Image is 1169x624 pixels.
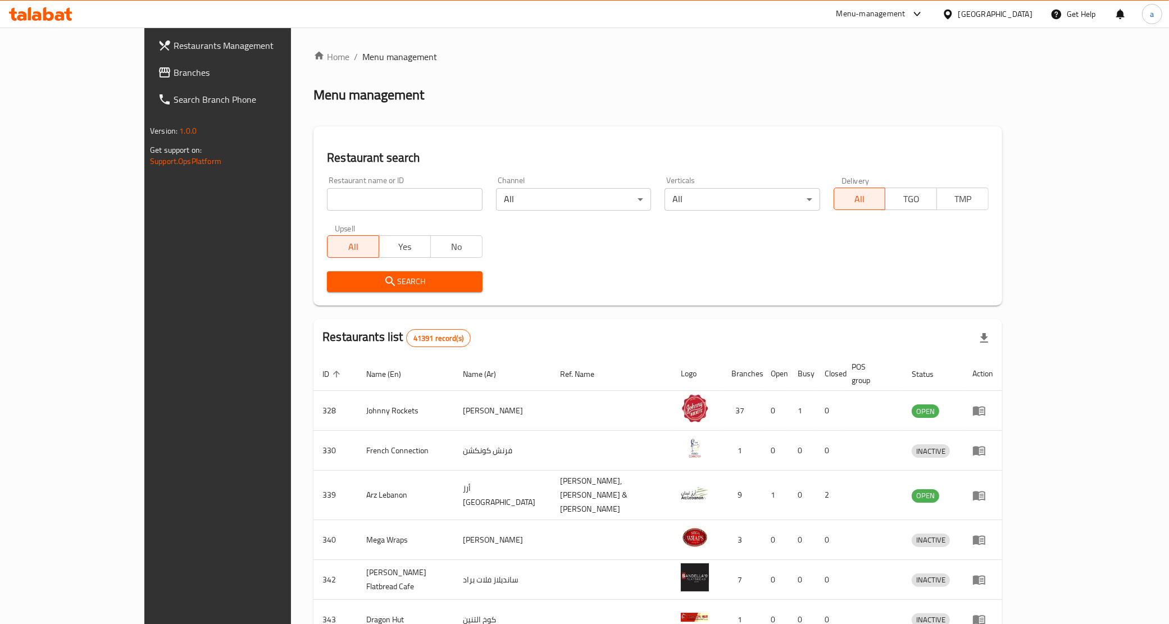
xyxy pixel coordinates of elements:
input: Search for restaurant name or ID.. [327,188,482,211]
div: OPEN [912,404,939,418]
span: Yes [384,239,426,255]
div: INACTIVE [912,534,950,547]
span: INACTIVE [912,445,950,458]
img: Johnny Rockets [681,394,709,422]
td: 7 [722,560,762,600]
th: Action [963,357,1002,391]
span: 1.0.0 [179,124,197,138]
td: [PERSON_NAME] [454,391,552,431]
span: Restaurants Management [174,39,331,52]
td: 0 [762,560,789,600]
td: 0 [816,560,843,600]
td: 2 [816,471,843,520]
td: 1 [762,471,789,520]
span: ID [322,367,344,381]
td: 0 [762,431,789,471]
div: All [665,188,820,211]
span: Search Branch Phone [174,93,331,106]
td: 0 [762,391,789,431]
div: Menu-management [836,7,906,21]
a: Branches [149,59,340,86]
span: Branches [174,66,331,79]
td: 0 [789,471,816,520]
td: Johnny Rockets [357,391,454,431]
td: [PERSON_NAME] Flatbread Cafe [357,560,454,600]
img: French Connection [681,434,709,462]
span: Ref. Name [561,367,609,381]
div: [GEOGRAPHIC_DATA] [958,8,1032,20]
td: 0 [789,560,816,600]
span: No [435,239,478,255]
span: All [839,191,881,207]
span: a [1150,8,1154,20]
div: Menu [972,573,993,586]
th: Branches [722,357,762,391]
span: Status [912,367,948,381]
span: TGO [890,191,933,207]
button: All [327,235,379,258]
div: Menu [972,489,993,502]
td: سانديلاز فلات براد [454,560,552,600]
label: Upsell [335,224,356,232]
span: OPEN [912,405,939,418]
button: TGO [885,188,937,210]
td: Mega Wraps [357,520,454,560]
span: 41391 record(s) [407,333,470,344]
td: French Connection [357,431,454,471]
h2: Menu management [313,86,424,104]
h2: Restaurants list [322,329,471,347]
h2: Restaurant search [327,149,989,166]
span: OPEN [912,489,939,502]
span: INACTIVE [912,534,950,546]
td: فرنش كونكشن [454,431,552,471]
button: Search [327,271,482,292]
a: Support.OpsPlatform [150,154,221,168]
img: Arz Lebanon [681,479,709,507]
td: 0 [816,520,843,560]
span: Get support on: [150,143,202,157]
th: Logo [672,357,722,391]
div: Menu [972,404,993,417]
span: Search [336,275,473,289]
th: Busy [789,357,816,391]
th: Open [762,357,789,391]
td: 0 [762,520,789,560]
td: [PERSON_NAME] [454,520,552,560]
td: 0 [789,520,816,560]
td: 1 [722,431,762,471]
nav: breadcrumb [313,50,1002,63]
div: INACTIVE [912,573,950,587]
div: Menu [972,444,993,457]
td: 9 [722,471,762,520]
span: Version: [150,124,178,138]
label: Delivery [842,176,870,184]
span: All [332,239,375,255]
span: POS group [852,360,889,387]
td: أرز [GEOGRAPHIC_DATA] [454,471,552,520]
div: Menu [972,533,993,546]
span: Name (En) [366,367,416,381]
td: 0 [789,431,816,471]
button: Yes [379,235,431,258]
span: Menu management [362,50,437,63]
img: Sandella's Flatbread Cafe [681,563,709,591]
span: INACTIVE [912,573,950,586]
td: Arz Lebanon [357,471,454,520]
button: No [430,235,483,258]
a: Search Branch Phone [149,86,340,113]
td: 1 [789,391,816,431]
div: OPEN [912,489,939,503]
th: Closed [816,357,843,391]
td: 0 [816,431,843,471]
button: TMP [936,188,989,210]
span: TMP [941,191,984,207]
td: 37 [722,391,762,431]
li: / [354,50,358,63]
a: Restaurants Management [149,32,340,59]
td: 3 [722,520,762,560]
td: [PERSON_NAME],[PERSON_NAME] & [PERSON_NAME] [552,471,672,520]
td: 0 [816,391,843,431]
div: Export file [971,325,998,352]
button: All [834,188,886,210]
span: Name (Ar) [463,367,511,381]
